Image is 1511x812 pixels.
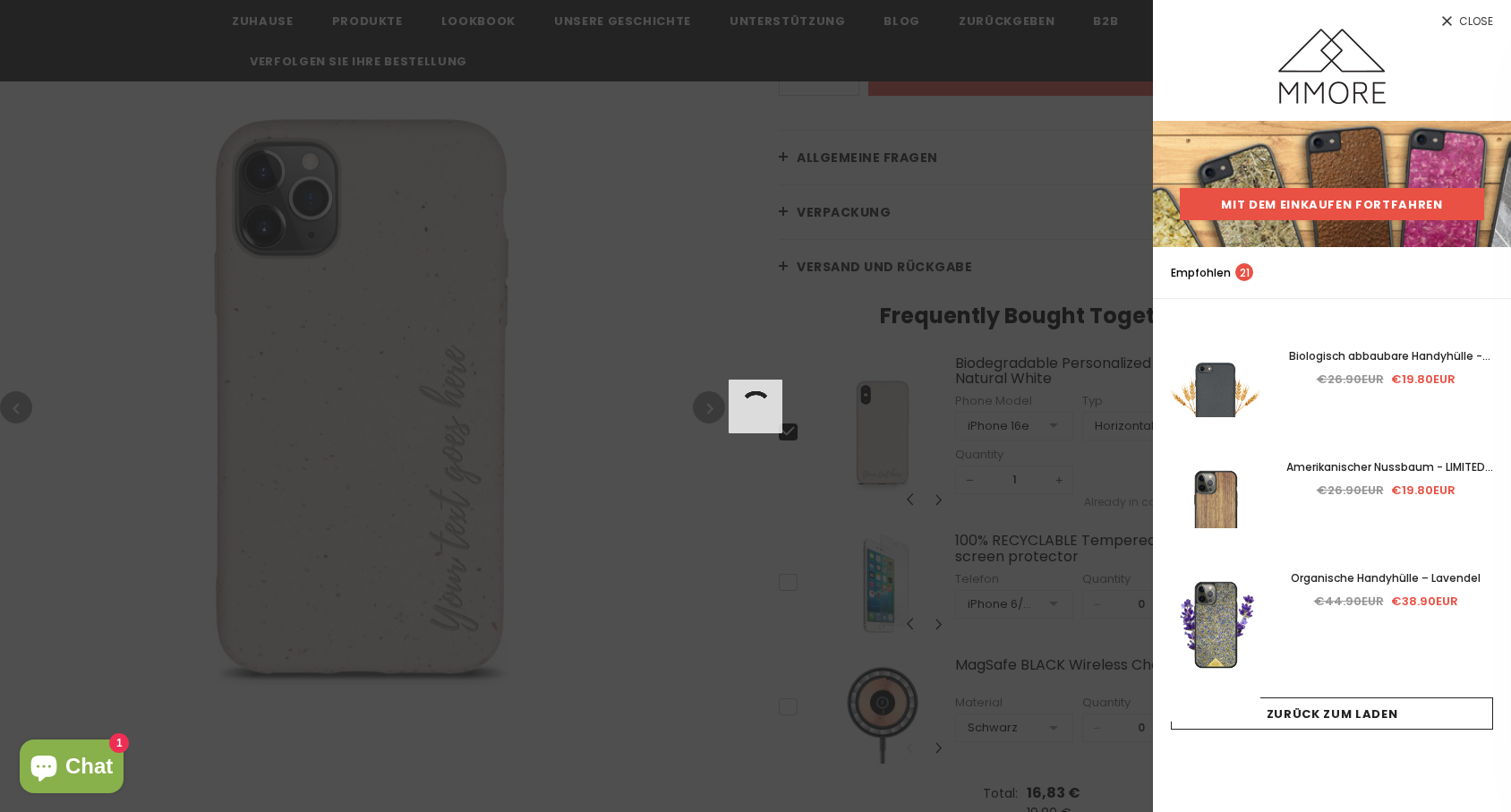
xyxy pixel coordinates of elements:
span: 21 [1235,263,1253,281]
span: €26.90EUR [1317,371,1384,388]
inbox-online-store-chat: Onlineshop-Chat von Shopify [14,739,129,798]
a: search [1475,264,1493,282]
span: €19.80EUR [1391,482,1456,499]
a: Zurück zum Laden [1171,697,1493,730]
a: Organische Handyhülle – Lavendel [1278,568,1493,588]
a: Amerikanischer Nussbaum - LIMITED EDITION [1278,457,1493,477]
span: Amerikanischer Nussbaum - LIMITED EDITION [1286,459,1493,494]
span: Biologisch abbaubare Handyhülle - Schwarz [1289,348,1490,383]
span: €38.90EUR [1391,593,1458,610]
span: €44.90EUR [1314,593,1384,610]
p: Empfohlen [1171,263,1253,282]
span: Close [1459,16,1493,27]
a: Biologisch abbaubare Handyhülle - Schwarz [1278,346,1493,366]
span: €26.90EUR [1317,482,1384,499]
span: Organische Handyhülle – Lavendel [1291,570,1481,585]
span: €19.80EUR [1391,371,1456,388]
a: Mit dem Einkaufen fortfahren [1180,188,1484,220]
